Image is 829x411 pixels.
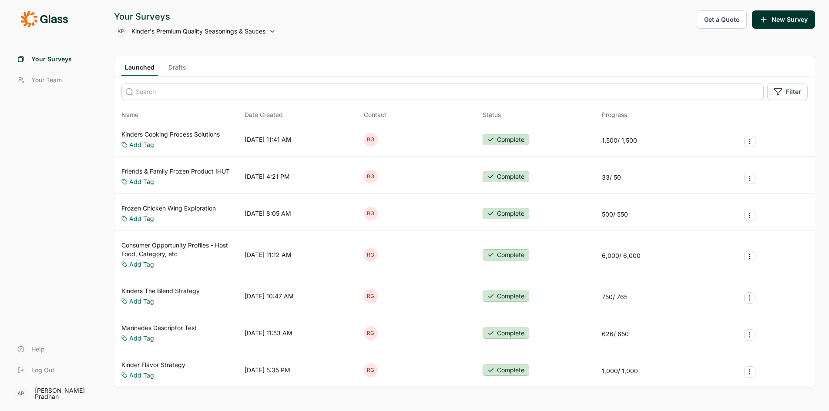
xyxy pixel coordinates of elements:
div: [DATE] 11:53 AM [245,329,292,337]
button: Complete [483,134,529,145]
div: Your Surveys [114,10,276,23]
a: Launched [121,63,158,76]
a: Drafts [165,63,189,76]
div: Progress [602,110,627,119]
button: Complete [483,327,529,339]
div: 1,500 / 1,500 [602,136,637,145]
button: Complete [483,249,529,261]
button: Survey Actions [744,251,755,262]
a: Add Tag [129,334,154,343]
button: Filter [767,84,808,100]
a: Add Tag [129,140,154,149]
button: New Survey [752,10,815,29]
div: 33 / 50 [602,173,621,182]
button: Complete [483,171,529,182]
span: Your Surveys [31,55,72,63]
div: 750 / 765 [602,293,628,301]
div: [DATE] 8:05 AM [245,209,291,218]
span: Your Team [31,76,62,84]
a: Add Tag [129,297,154,306]
div: RG [364,248,378,262]
span: Kinder's Premium Quality Seasonings & Sauces [131,27,265,36]
a: Add Tag [129,260,154,269]
div: 6,000 / 6,000 [602,251,641,260]
a: Marinades Descriptor Test [121,324,197,332]
a: Add Tag [129,177,154,186]
div: [DATE] 11:41 AM [245,135,292,144]
div: [DATE] 5:35 PM [245,366,290,374]
div: [DATE] 10:47 AM [245,292,294,301]
button: Complete [483,291,529,302]
button: Complete [483,364,529,376]
div: 626 / 650 [602,330,629,338]
div: KP [114,24,128,38]
div: Status [483,110,501,119]
div: AP [14,387,28,401]
input: Search [121,84,764,100]
div: RG [364,170,378,184]
a: Add Tag [129,371,154,380]
button: Survey Actions [744,366,755,378]
a: Kinders The Blend Strategy [121,287,200,295]
a: Kinder Flavor Strategy [121,361,185,369]
span: Date Created [245,110,283,119]
div: RG [364,207,378,221]
button: Survey Actions [744,136,755,147]
div: [PERSON_NAME] Pradhan [35,388,89,400]
button: Complete [483,208,529,219]
span: Log Out [31,366,54,374]
div: RG [364,289,378,303]
button: Get a Quote [697,10,747,29]
button: Survey Actions [744,173,755,184]
div: RG [364,363,378,377]
a: Add Tag [129,214,154,223]
span: Filter [786,87,801,96]
button: Survey Actions [744,210,755,221]
a: Consumer Opportunity Profiles - Host Food, Category, etc [121,241,241,258]
div: 1,000 / 1,000 [602,367,638,375]
button: Survey Actions [744,292,755,304]
div: Contact [364,110,386,119]
div: 500 / 550 [602,210,628,219]
div: [DATE] 11:12 AM [245,251,292,259]
a: Friends & Family Frozen Product IHUT [121,167,230,176]
div: RG [364,133,378,147]
button: Survey Actions [744,329,755,341]
div: RG [364,326,378,340]
div: [DATE] 4:21 PM [245,172,290,181]
span: Name [121,110,138,119]
a: Kinders Cooking Process Solutions [121,130,220,139]
a: Frozen Chicken Wing Exploration [121,204,216,213]
span: Help [31,345,45,354]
